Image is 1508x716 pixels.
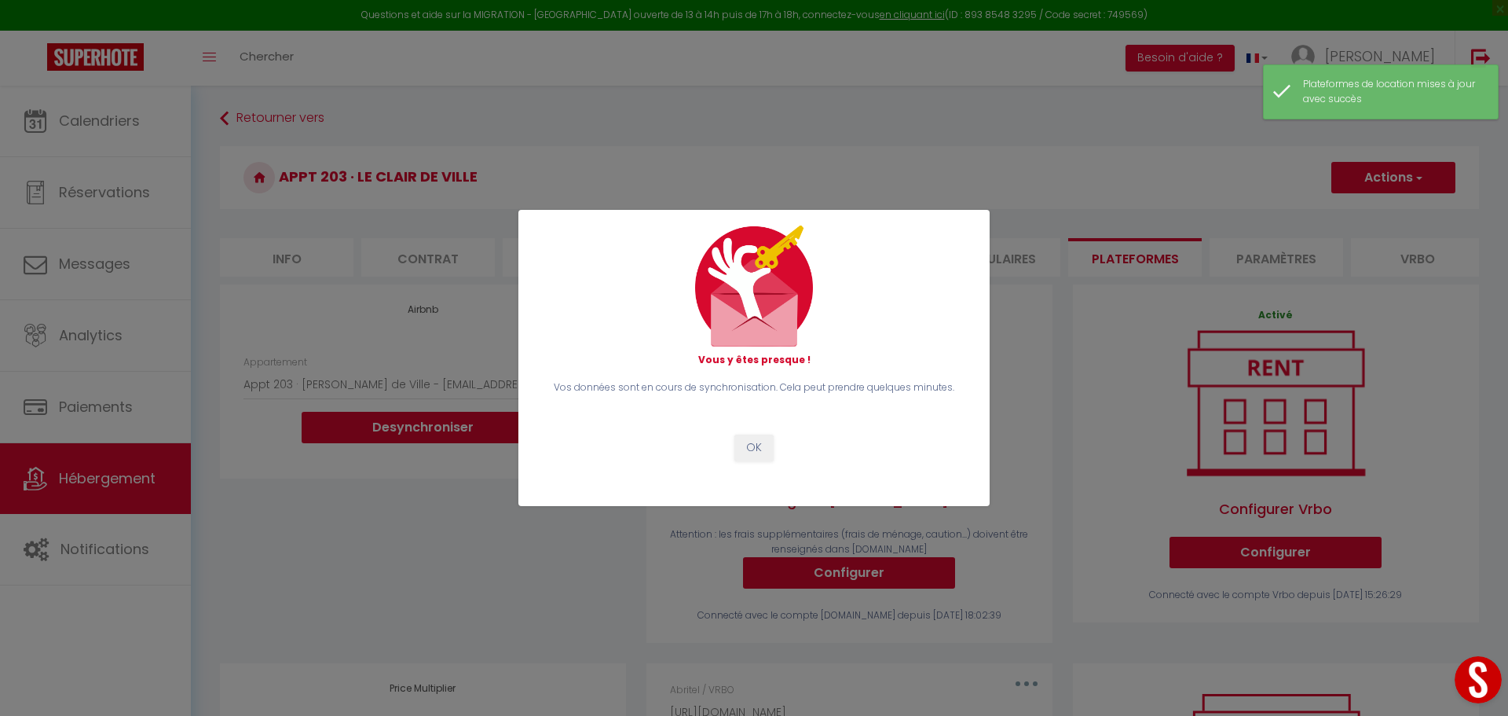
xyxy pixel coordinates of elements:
img: mail [695,226,813,347]
iframe: LiveChat chat widget [1442,650,1508,716]
p: Vos données sont en cours de synchronisation. Cela peut prendre quelques minutes. [550,380,958,395]
div: Plateformes de location mises à jour avec succès [1303,77,1482,107]
strong: Vous y êtes presque ! [698,353,811,366]
button: OK [734,435,774,461]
